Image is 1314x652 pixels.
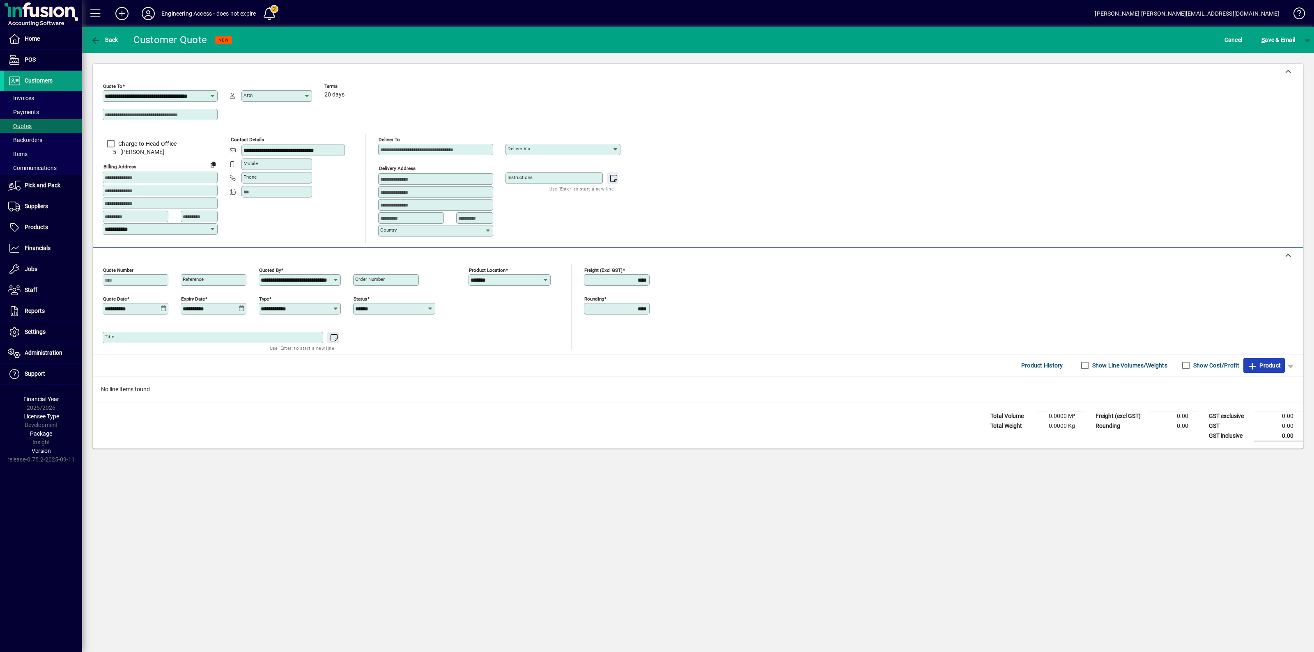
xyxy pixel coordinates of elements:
[109,6,135,21] button: Add
[4,364,82,384] a: Support
[25,35,40,42] span: Home
[508,174,533,180] mat-label: Instructions
[1254,411,1303,421] td: 0.00
[354,296,367,301] mat-label: Status
[25,245,51,251] span: Financials
[1095,7,1279,20] div: [PERSON_NAME] [PERSON_NAME][EMAIL_ADDRESS][DOMAIN_NAME]
[4,259,82,280] a: Jobs
[135,6,161,21] button: Profile
[4,301,82,321] a: Reports
[181,296,205,301] mat-label: Expiry date
[244,92,253,98] mat-label: Attn
[4,147,82,161] a: Items
[133,33,207,46] div: Customer Quote
[1254,431,1303,441] td: 0.00
[23,396,59,402] span: Financial Year
[8,109,39,115] span: Payments
[8,123,32,129] span: Quotes
[8,137,42,143] span: Backorders
[4,91,82,105] a: Invoices
[1247,359,1281,372] span: Product
[469,267,505,273] mat-label: Product location
[91,37,118,43] span: Back
[1192,361,1239,370] label: Show Cost/Profit
[4,105,82,119] a: Payments
[1021,359,1063,372] span: Product History
[23,413,59,420] span: Licensee Type
[986,421,1036,431] td: Total Weight
[93,377,1303,402] div: No line items found
[4,343,82,363] a: Administration
[161,7,256,20] div: Engineering Access - does not expire
[4,217,82,238] a: Products
[183,276,204,282] mat-label: Reference
[244,161,258,166] mat-label: Mobile
[25,56,36,63] span: POS
[379,137,400,142] mat-label: Deliver To
[259,296,269,301] mat-label: Type
[1243,358,1285,373] button: Product
[1287,2,1304,28] a: Knowledge Base
[82,32,127,47] app-page-header-button: Back
[32,448,51,454] span: Version
[1091,421,1149,431] td: Rounding
[4,50,82,70] a: POS
[4,119,82,133] a: Quotes
[986,411,1036,421] td: Total Volume
[103,296,127,301] mat-label: Quote date
[355,276,385,282] mat-label: Order number
[25,203,48,209] span: Suppliers
[244,174,257,180] mat-label: Phone
[30,430,52,437] span: Package
[4,238,82,259] a: Financials
[4,280,82,301] a: Staff
[549,184,614,193] mat-hint: Use 'Enter' to start a new line
[218,37,229,43] span: NEW
[1254,421,1303,431] td: 0.00
[8,95,34,101] span: Invoices
[1018,358,1066,373] button: Product History
[1224,33,1243,46] span: Cancel
[103,83,122,89] mat-label: Quote To
[117,140,177,148] label: Charge to Head Office
[1036,421,1085,431] td: 0.0000 Kg
[508,146,530,152] mat-label: Deliver via
[324,84,374,89] span: Terms
[1205,431,1254,441] td: GST inclusive
[1205,411,1254,421] td: GST exclusive
[1257,32,1299,47] button: Save & Email
[1205,421,1254,431] td: GST
[584,296,604,301] mat-label: Rounding
[324,92,345,98] span: 20 days
[584,267,623,273] mat-label: Freight (excl GST)
[103,267,133,273] mat-label: Quote number
[103,148,218,156] span: 5 - [PERSON_NAME]
[4,322,82,342] a: Settings
[25,308,45,314] span: Reports
[1036,411,1085,421] td: 0.0000 M³
[105,334,114,340] mat-label: Title
[207,158,220,171] button: Copy to Delivery address
[25,77,53,84] span: Customers
[4,133,82,147] a: Backorders
[25,370,45,377] span: Support
[25,328,46,335] span: Settings
[8,151,28,157] span: Items
[4,175,82,196] a: Pick and Pack
[25,266,37,272] span: Jobs
[25,224,48,230] span: Products
[25,182,60,188] span: Pick and Pack
[1149,411,1198,421] td: 0.00
[4,161,82,175] a: Communications
[25,349,62,356] span: Administration
[1222,32,1245,47] button: Cancel
[1091,411,1149,421] td: Freight (excl GST)
[4,196,82,217] a: Suppliers
[1261,33,1295,46] span: ave & Email
[380,227,397,233] mat-label: Country
[259,267,281,273] mat-label: Quoted by
[8,165,57,171] span: Communications
[1091,361,1167,370] label: Show Line Volumes/Weights
[89,32,120,47] button: Back
[4,29,82,49] a: Home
